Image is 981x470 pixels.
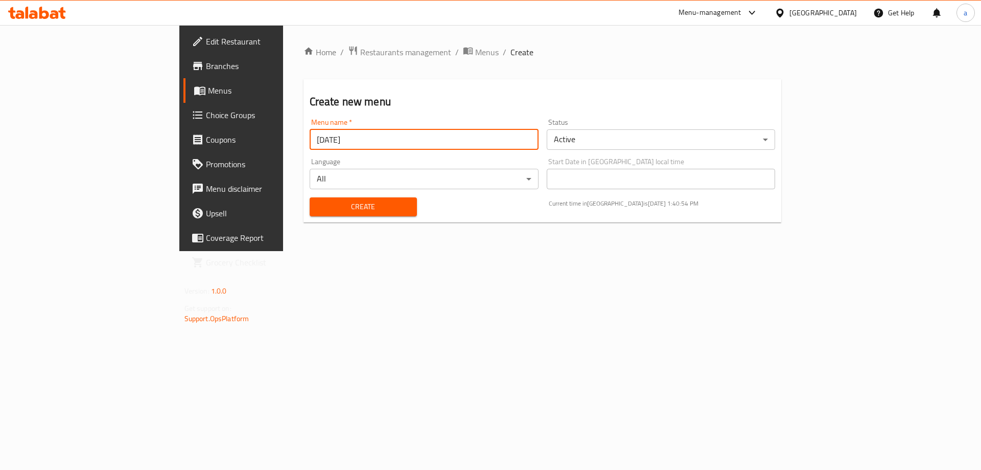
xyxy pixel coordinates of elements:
span: Grocery Checklist [206,256,335,268]
a: Choice Groups [183,103,343,127]
div: Menu-management [679,7,741,19]
a: Restaurants management [348,46,451,59]
li: / [503,46,506,58]
button: Create [310,197,417,216]
div: All [310,169,539,189]
span: Menu disclaimer [206,183,335,195]
input: Please enter Menu name [310,129,539,150]
span: Create [318,200,409,213]
span: Edit Restaurant [206,35,335,48]
span: Choice Groups [206,109,335,121]
span: a [964,7,967,18]
p: Current time in [GEOGRAPHIC_DATA] is [DATE] 1:40:54 PM [549,199,776,208]
span: Restaurants management [360,46,451,58]
a: Menu disclaimer [183,176,343,201]
div: [GEOGRAPHIC_DATA] [789,7,857,18]
span: Promotions [206,158,335,170]
span: Upsell [206,207,335,219]
h2: Create new menu [310,94,776,109]
nav: breadcrumb [303,46,782,59]
div: Active [547,129,776,150]
a: Promotions [183,152,343,176]
a: Grocery Checklist [183,250,343,275]
a: Branches [183,54,343,78]
a: Coverage Report [183,226,343,250]
a: Upsell [183,201,343,226]
a: Menus [183,78,343,103]
span: Get support on: [184,302,231,315]
span: 1.0.0 [211,284,227,298]
li: / [455,46,459,58]
a: Coupons [183,127,343,152]
span: Create [510,46,533,58]
span: Branches [206,60,335,72]
a: Menus [463,46,499,59]
a: Support.OpsPlatform [184,312,249,325]
span: Coverage Report [206,232,335,244]
span: Menus [208,84,335,97]
span: Coupons [206,133,335,146]
a: Edit Restaurant [183,29,343,54]
span: Menus [475,46,499,58]
span: Version: [184,284,209,298]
